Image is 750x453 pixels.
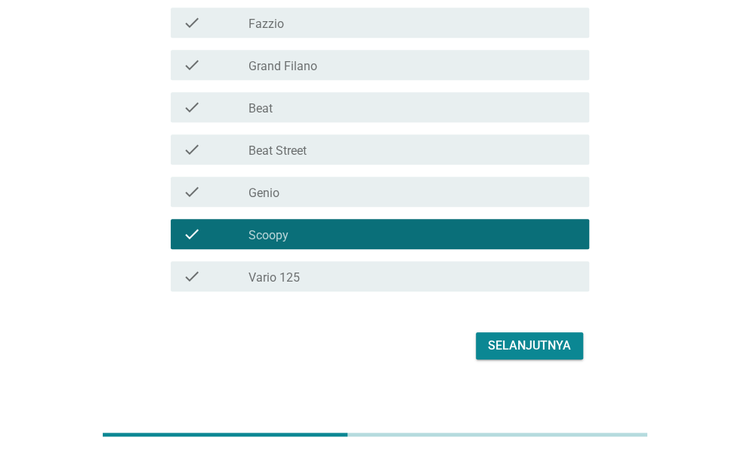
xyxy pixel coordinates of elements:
i: check [183,140,201,159]
label: Beat [248,101,273,116]
i: check [183,98,201,116]
label: Grand Filano [248,59,317,74]
button: Selanjutnya [476,332,583,359]
label: Scoopy [248,228,289,243]
label: Fazzio [248,17,284,32]
i: check [183,267,201,285]
i: check [183,56,201,74]
label: Beat Street [248,143,307,159]
i: check [183,183,201,201]
div: Selanjutnya [488,337,571,355]
i: check [183,14,201,32]
label: Genio [248,186,279,201]
i: check [183,225,201,243]
label: Vario 125 [248,270,300,285]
